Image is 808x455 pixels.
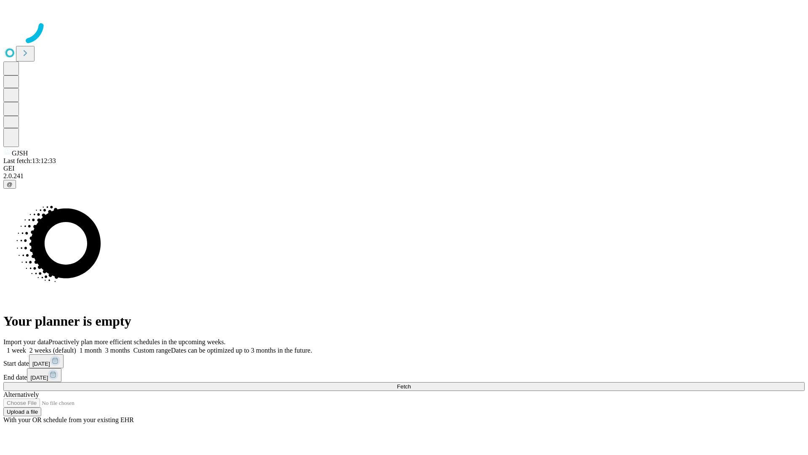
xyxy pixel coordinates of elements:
[133,347,171,354] span: Custom range
[3,180,16,189] button: @
[30,375,48,381] span: [DATE]
[7,347,26,354] span: 1 week
[27,368,61,382] button: [DATE]
[3,354,805,368] div: Start date
[80,347,102,354] span: 1 month
[3,157,56,164] span: Last fetch: 13:12:33
[3,313,805,329] h1: Your planner is empty
[3,382,805,391] button: Fetch
[3,165,805,172] div: GEI
[32,361,50,367] span: [DATE]
[3,172,805,180] div: 2.0.241
[3,416,134,423] span: With your OR schedule from your existing EHR
[3,368,805,382] div: End date
[105,347,130,354] span: 3 months
[29,347,76,354] span: 2 weeks (default)
[3,391,39,398] span: Alternatively
[3,407,41,416] button: Upload a file
[7,181,13,187] span: @
[29,354,64,368] button: [DATE]
[49,338,226,345] span: Proactively plan more efficient schedules in the upcoming weeks.
[397,383,411,390] span: Fetch
[171,347,312,354] span: Dates can be optimized up to 3 months in the future.
[3,338,49,345] span: Import your data
[12,150,28,157] span: GJSH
